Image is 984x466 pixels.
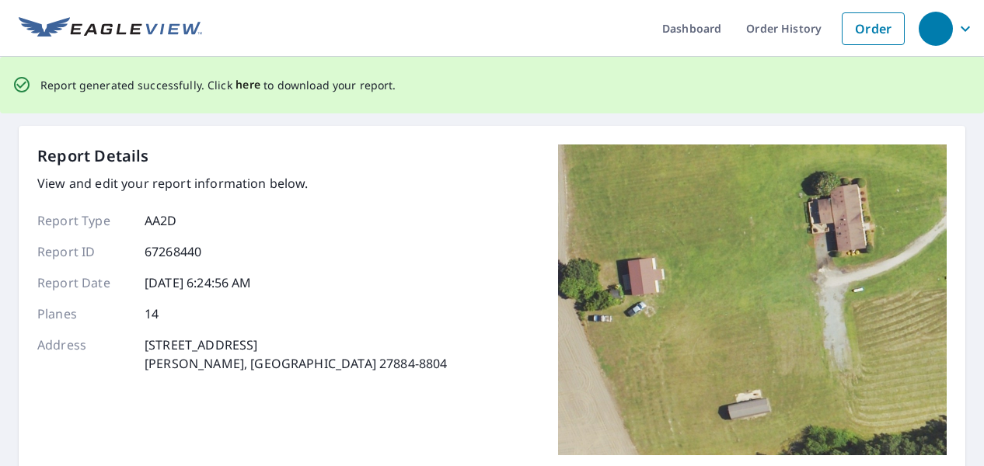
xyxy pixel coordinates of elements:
[145,211,177,230] p: AA2D
[37,144,149,168] p: Report Details
[40,75,396,95] p: Report generated successfully. Click to download your report.
[145,242,201,261] p: 67268440
[37,174,447,193] p: View and edit your report information below.
[842,12,905,45] a: Order
[145,273,252,292] p: [DATE] 6:24:56 AM
[37,336,131,373] p: Address
[145,304,159,323] p: 14
[558,144,947,455] img: Top image
[37,304,131,323] p: Planes
[37,273,131,292] p: Report Date
[19,17,202,40] img: EV Logo
[37,211,131,230] p: Report Type
[37,242,131,261] p: Report ID
[236,75,261,95] button: here
[145,336,447,373] p: [STREET_ADDRESS] [PERSON_NAME], [GEOGRAPHIC_DATA] 27884-8804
